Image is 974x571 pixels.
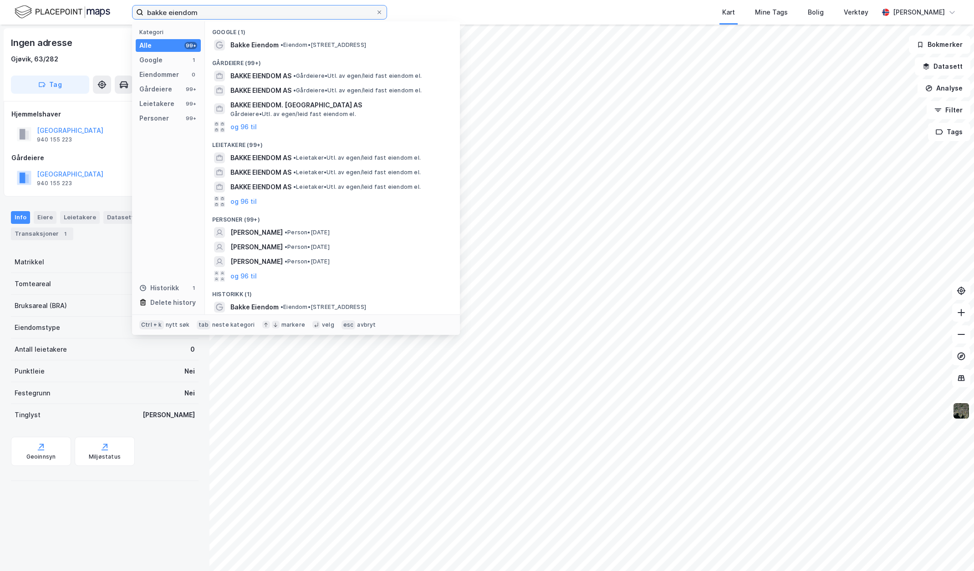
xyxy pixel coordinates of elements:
span: Eiendom • [STREET_ADDRESS] [280,303,366,311]
div: Datasett [103,211,138,224]
div: Ingen adresse [11,35,74,50]
div: 0 [190,71,197,78]
button: Tags [928,123,970,141]
span: BAKKE EIENDOM AS [230,152,291,163]
div: Antall leietakere [15,344,67,355]
div: Personer [139,113,169,124]
div: Tinglyst [15,409,41,420]
div: 99+ [184,42,197,49]
span: • [280,41,283,48]
div: [PERSON_NAME] [893,7,945,18]
div: esc [342,320,356,329]
div: Mine Tags [755,7,788,18]
span: Leietaker • Utl. av egen/leid fast eiendom el. [293,183,421,191]
div: 940 155 223 [37,180,72,187]
div: Punktleie [15,366,45,377]
span: Person • [DATE] [285,243,330,251]
div: avbryt [357,321,376,328]
span: • [285,243,287,250]
div: Eiendomstype [15,322,60,333]
span: BAKKE EIENDOM AS [230,85,291,96]
span: BAKKE EIENDOM AS [230,167,291,178]
button: Filter [927,101,970,119]
div: Leietakere [60,211,100,224]
input: Søk på adresse, matrikkel, gårdeiere, leietakere eller personer [143,5,376,19]
span: • [285,229,287,236]
div: Nei [184,366,195,377]
button: og 96 til [230,196,257,207]
div: 99+ [184,100,197,107]
div: Kart [722,7,735,18]
span: • [293,87,296,94]
div: Leietakere [139,98,174,109]
span: Person • [DATE] [285,258,330,265]
span: Bakke Eiendom [230,302,279,313]
button: og 96 til [230,121,257,132]
div: Kategori [139,29,201,35]
div: Verktøy [844,7,868,18]
div: Bolig [808,7,824,18]
div: 1 [190,56,197,64]
span: Leietaker • Utl. av egen/leid fast eiendom el. [293,169,421,176]
span: Bakke Eiendom [230,40,279,51]
span: BAKKE EIENDOM AS [230,71,291,81]
span: BAKKE EIENDOM. [GEOGRAPHIC_DATA] AS [230,100,449,111]
div: Eiendommer [139,69,179,80]
span: • [293,183,296,190]
img: 9k= [953,402,970,419]
div: Gårdeiere (99+) [205,52,460,69]
span: Leietaker • Utl. av egen/leid fast eiendom el. [293,154,421,162]
div: Hjemmelshaver [11,109,198,120]
span: [PERSON_NAME] [230,227,283,238]
div: neste kategori [212,321,255,328]
span: Eiendom • [STREET_ADDRESS] [280,41,366,49]
button: Bokmerker [909,35,970,54]
span: • [280,303,283,310]
button: Tag [11,76,89,94]
div: 99+ [184,86,197,93]
div: Info [11,211,30,224]
div: markere [281,321,305,328]
div: 1 [61,229,70,238]
div: Eiere [34,211,56,224]
span: [PERSON_NAME] [230,242,283,253]
div: Gårdeiere [11,152,198,163]
div: Transaksjoner [11,227,73,240]
div: Tomteareal [15,278,51,289]
div: 0 [190,344,195,355]
div: Delete history [150,297,196,308]
div: Historikk (1) [205,283,460,300]
div: 940 155 223 [37,136,72,143]
div: [PERSON_NAME] [143,409,195,420]
div: 99+ [184,115,197,122]
img: logo.f888ab2527a4732fd821a326f86c7f29.svg [15,4,110,20]
span: • [293,72,296,79]
div: Gjøvik, 63/282 [11,54,58,65]
span: Gårdeiere • Utl. av egen/leid fast eiendom el. [293,87,422,94]
div: Miljøstatus [89,453,121,460]
button: Analyse [918,79,970,97]
span: [PERSON_NAME] [230,256,283,267]
div: Leietakere (99+) [205,134,460,151]
button: Datasett [915,57,970,76]
button: og 96 til [230,271,257,282]
div: Personer (99+) [205,209,460,225]
div: Alle [139,40,152,51]
span: Person • [DATE] [285,229,330,236]
span: BAKKE EIENDOM AS [230,182,291,192]
div: Festegrunn [15,388,50,399]
span: • [293,154,296,161]
div: tab [197,320,210,329]
div: nytt søk [166,321,190,328]
div: Geoinnsyn [26,453,56,460]
div: Historikk [139,283,179,293]
div: Nei [184,388,195,399]
div: Kontrollprogram for chat [928,527,974,571]
div: Gårdeiere [139,84,172,95]
div: 1 [190,284,197,292]
div: Google [139,55,163,66]
span: Gårdeiere • Utl. av egen/leid fast eiendom el. [230,111,356,118]
iframe: Chat Widget [928,527,974,571]
span: • [285,258,287,265]
div: velg [322,321,334,328]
